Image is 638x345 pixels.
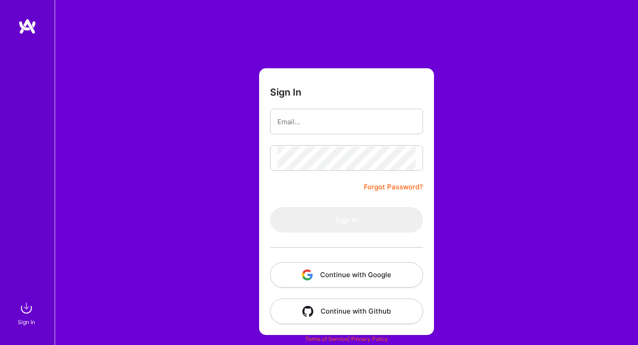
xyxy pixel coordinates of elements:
a: Forgot Password? [364,182,423,193]
h3: Sign In [270,86,301,98]
span: | [305,335,388,342]
button: Continue with Google [270,262,423,288]
img: icon [302,306,313,317]
input: Email... [277,110,416,133]
a: sign inSign In [19,299,36,327]
img: sign in [17,299,36,317]
img: icon [302,269,313,280]
button: Continue with Github [270,299,423,324]
button: Sign In [270,207,423,233]
img: logo [18,18,36,35]
div: Sign In [18,317,35,327]
a: Terms of Service [305,335,348,342]
a: Privacy Policy [351,335,388,342]
div: © 2025 ATeams Inc., All rights reserved. [55,318,638,340]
